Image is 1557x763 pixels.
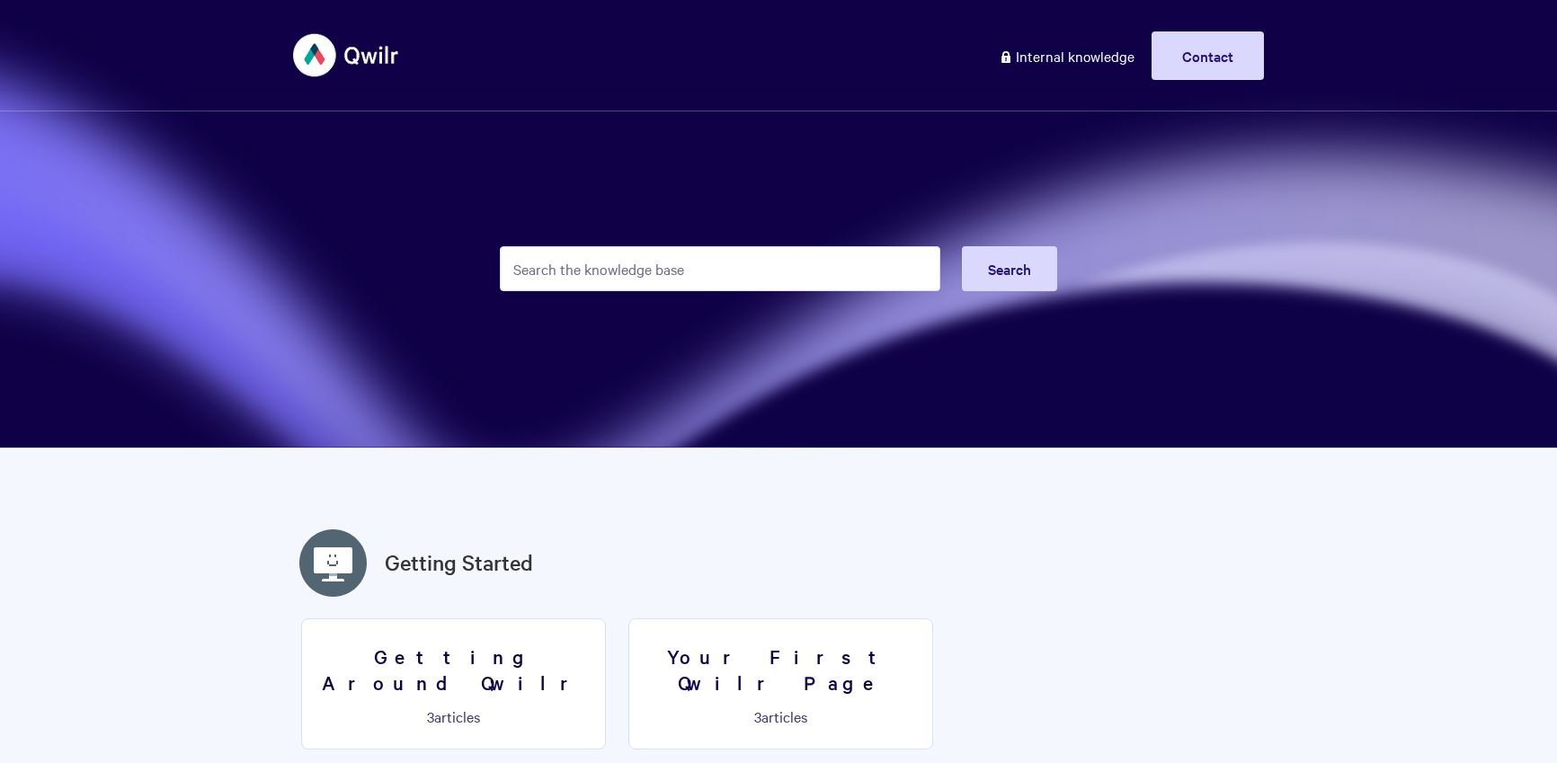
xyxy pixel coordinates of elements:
[500,246,940,291] input: Search the knowledge base
[313,643,594,695] h3: Getting Around Qwilr
[640,708,921,724] p: articles
[1152,31,1264,80] a: Contact
[293,22,400,89] img: Qwilr Help Center
[301,618,606,750] a: Getting Around Qwilr 3articles
[385,546,533,579] a: Getting Started
[985,31,1148,80] a: Internal knowledge
[313,708,594,724] p: articles
[628,618,933,750] a: Your First Qwilr Page 3articles
[427,706,434,726] span: 3
[640,643,921,695] h3: Your First Qwilr Page
[962,246,1057,291] button: Search
[754,706,761,726] span: 3
[988,259,1031,279] span: Search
